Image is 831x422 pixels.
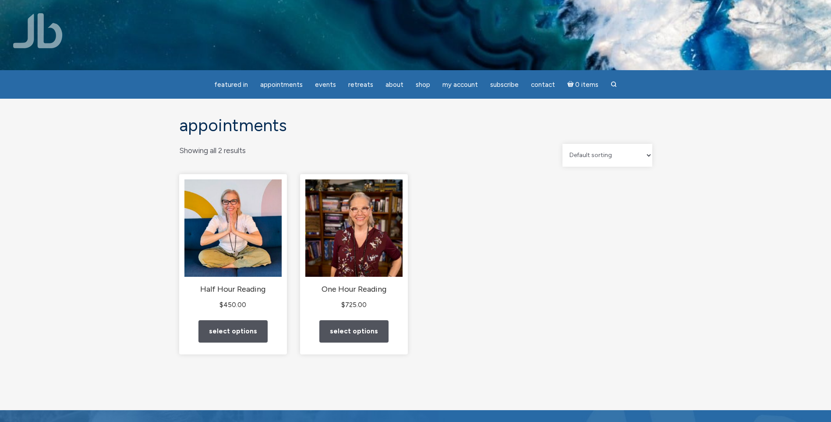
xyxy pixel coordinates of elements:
a: My Account [437,76,483,93]
a: Contact [526,76,560,93]
h2: Half Hour Reading [184,284,282,295]
span: My Account [442,81,478,89]
span: featured in [214,81,248,89]
h2: One Hour Reading [305,284,403,295]
a: One Hour Reading $725.00 [305,179,403,311]
span: About [385,81,403,89]
img: One Hour Reading [305,179,403,277]
a: Read more about “One Hour Reading” [319,320,389,343]
img: Jamie Butler. The Everyday Medium [13,13,63,48]
a: Subscribe [485,76,524,93]
a: Cart0 items [562,75,604,93]
a: Shop [410,76,435,93]
span: $ [341,301,345,309]
span: Subscribe [490,81,519,89]
bdi: 450.00 [219,301,246,309]
span: Retreats [348,81,373,89]
span: Appointments [260,81,303,89]
img: Half Hour Reading [184,179,282,277]
a: featured in [209,76,253,93]
a: About [380,76,409,93]
a: Appointments [255,76,308,93]
p: Showing all 2 results [179,144,246,157]
bdi: 725.00 [341,301,367,309]
span: Shop [416,81,430,89]
span: Contact [531,81,555,89]
h1: Appointments [179,116,652,135]
a: Read more about “Half Hour Reading” [198,320,268,343]
a: Retreats [343,76,378,93]
span: 0 items [575,82,598,88]
select: Shop order [562,144,652,167]
a: Events [310,76,341,93]
span: $ [219,301,223,309]
span: Events [315,81,336,89]
i: Cart [567,81,576,89]
a: Half Hour Reading $450.00 [184,179,282,311]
